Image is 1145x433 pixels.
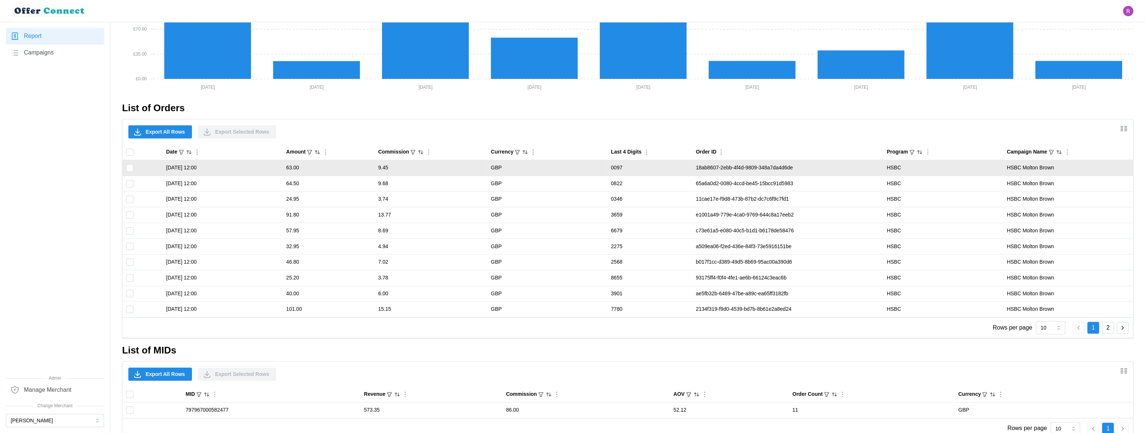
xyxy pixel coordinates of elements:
a: Campaigns [6,45,104,61]
button: Export All Rows [128,125,192,138]
input: Toggle select row [126,258,133,266]
button: Sort by Revenue descending [394,391,400,398]
div: Revenue [364,390,385,398]
div: Currency [958,390,981,398]
button: Sort by Commission descending [545,391,552,398]
td: 3.78 [374,270,487,286]
td: c73e61a5-e080-40c5-b1d1-b6178de58476 [692,223,883,239]
button: 1 [1087,322,1099,334]
input: Toggle select row [126,196,133,203]
td: HSBC Molton Brown [1003,270,1133,286]
td: HSBC Molton Brown [1003,160,1133,176]
td: 18ab8607-2ebb-4f4d-9809-348a7da4d6de [692,160,883,176]
td: [DATE] 12:00 [163,191,282,207]
td: [DATE] 12:00 [163,270,282,286]
td: GBP [487,160,607,176]
p: Rows per page [992,323,1032,332]
td: GBP [487,270,607,286]
td: 64.50 [282,176,374,191]
td: 3.74 [374,191,487,207]
tspan: [DATE] [418,85,432,90]
tspan: [DATE] [636,85,650,90]
td: HSBC Molton Brown [1003,286,1133,302]
td: HSBC [883,286,1003,302]
td: 4.94 [374,239,487,254]
td: [DATE] 12:00 [163,223,282,239]
button: Show/Hide columns [1117,122,1130,135]
td: HSBC Molton Brown [1003,239,1133,254]
td: 52.12 [670,402,788,418]
td: GBP [487,191,607,207]
button: Column Actions [553,390,561,398]
span: Export Selected Rows [215,126,269,138]
td: GBP [487,286,607,302]
td: 2275 [607,239,692,254]
button: Column Actions [211,390,219,398]
input: Toggle select all [126,148,133,156]
td: 40.00 [282,286,374,302]
td: 3901 [607,286,692,302]
tspan: £35.00 [133,52,147,57]
a: Report [6,28,104,45]
button: 2 [1102,322,1114,334]
td: 93175ff4-f0f4-4fe1-ae6b-66124c3eac6b [692,270,883,286]
button: [PERSON_NAME] [6,414,104,427]
input: Toggle select row [126,274,133,282]
button: Sort by Commission descending [417,149,424,155]
td: [DATE] 12:00 [163,207,282,223]
tspan: £0.00 [136,76,147,81]
td: [DATE] 12:00 [163,176,282,191]
div: Campaign Name [1007,148,1047,156]
td: HSBC Molton Brown [1003,302,1133,317]
div: Currency [491,148,513,156]
td: HSBC [883,239,1003,254]
td: 6679 [607,223,692,239]
td: [DATE] 12:00 [163,239,282,254]
div: Last 4 Digits [611,148,641,156]
tspan: £70.00 [133,27,147,32]
td: HSBC [883,223,1003,239]
td: 2568 [607,254,692,270]
p: Rows per page [1007,424,1047,433]
td: [DATE] 12:00 [163,286,282,302]
td: [DATE] 12:00 [163,160,282,176]
td: GBP [487,207,607,223]
td: HSBC Molton Brown [1003,176,1133,191]
tspan: [DATE] [527,85,541,90]
span: Export All Rows [146,126,185,138]
button: Column Actions [996,390,1005,398]
input: Toggle select row [126,180,133,187]
button: Export All Rows [128,367,192,381]
td: 25.20 [282,270,374,286]
td: 57.95 [282,223,374,239]
td: a509ea06-f2ed-436e-84f3-73e5916151be [692,239,883,254]
button: Show/Hide columns [1117,365,1130,377]
td: HSBC Molton Brown [1003,223,1133,239]
td: 9.45 [374,160,487,176]
td: 11 [789,402,955,418]
input: Toggle select row [126,290,133,297]
button: Sort by Program ascending [916,149,923,155]
td: 63.00 [282,160,374,176]
td: 3659 [607,207,692,223]
input: Toggle select row [126,164,133,172]
input: Toggle select row [126,406,133,414]
button: Column Actions [1063,148,1071,156]
td: 7.02 [374,254,487,270]
td: 797967000582477 [182,402,360,418]
td: 7780 [607,302,692,317]
button: Column Actions [642,148,650,156]
td: [DATE] 12:00 [163,254,282,270]
input: Toggle select all [126,391,133,398]
span: Campaigns [24,48,54,57]
td: [DATE] 12:00 [163,302,282,317]
td: 0346 [607,191,692,207]
tspan: [DATE] [310,85,324,90]
span: Admin [6,375,104,382]
div: AOV [673,390,684,398]
tspan: [DATE] [1072,85,1086,90]
div: MID [186,390,195,398]
td: HSBC [883,254,1003,270]
span: Report [24,32,42,41]
tspan: [DATE] [854,85,868,90]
